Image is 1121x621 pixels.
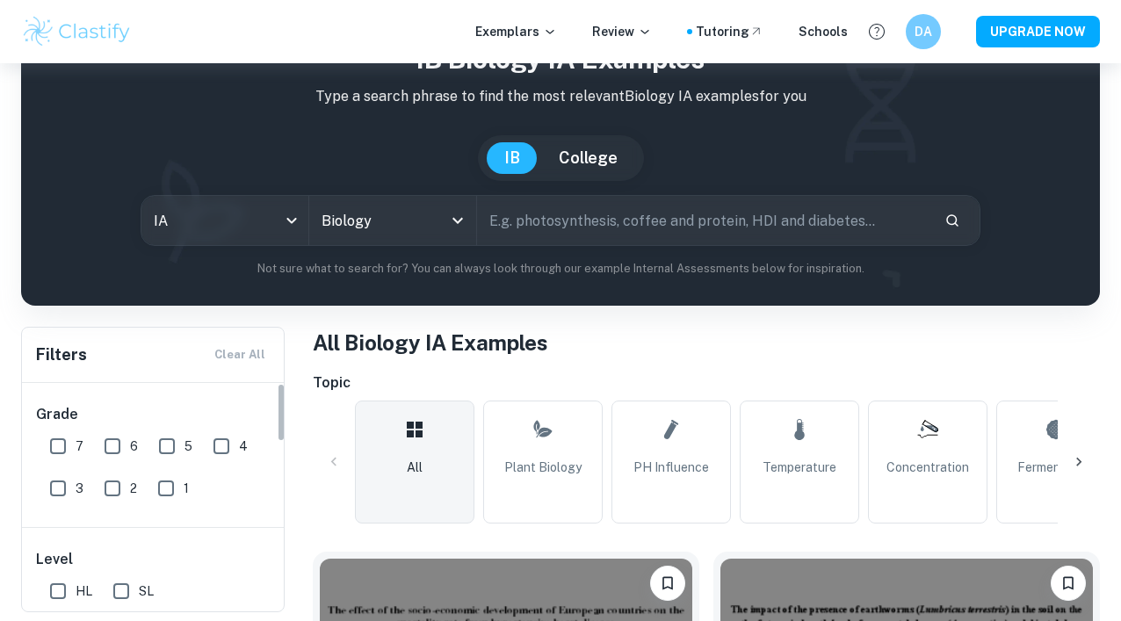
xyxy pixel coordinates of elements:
button: College [541,142,635,174]
button: Help and Feedback [862,17,892,47]
button: Open [445,208,470,233]
span: 7 [76,437,83,456]
span: 3 [76,479,83,498]
h6: Topic [313,372,1100,394]
div: IA [141,196,308,245]
button: Bookmark [1051,566,1086,601]
button: Search [937,206,967,235]
span: SL [139,581,154,601]
span: 1 [184,479,189,498]
a: Tutoring [696,22,763,41]
button: Bookmark [650,566,685,601]
span: All [407,458,423,477]
span: Concentration [886,458,969,477]
span: 2 [130,479,137,498]
img: Clastify logo [21,14,133,49]
span: Plant Biology [504,458,582,477]
span: pH Influence [633,458,709,477]
button: UPGRADE NOW [976,16,1100,47]
h6: Level [36,549,271,570]
p: Review [592,22,652,41]
span: HL [76,581,92,601]
span: 6 [130,437,138,456]
input: E.g. photosynthesis, coffee and protein, HDI and diabetes... [477,196,931,245]
p: Exemplars [475,22,557,41]
h6: DA [914,22,934,41]
span: Temperature [763,458,836,477]
button: DA [906,14,941,49]
span: Fermentation [1017,458,1095,477]
span: 4 [239,437,248,456]
a: Schools [799,22,848,41]
h6: Filters [36,343,87,367]
p: Type a search phrase to find the most relevant Biology IA examples for you [35,86,1086,107]
button: IB [487,142,538,174]
h1: All Biology IA Examples [313,327,1100,358]
span: 5 [184,437,192,456]
p: Not sure what to search for? You can always look through our example Internal Assessments below f... [35,260,1086,278]
h6: Grade [36,404,271,425]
